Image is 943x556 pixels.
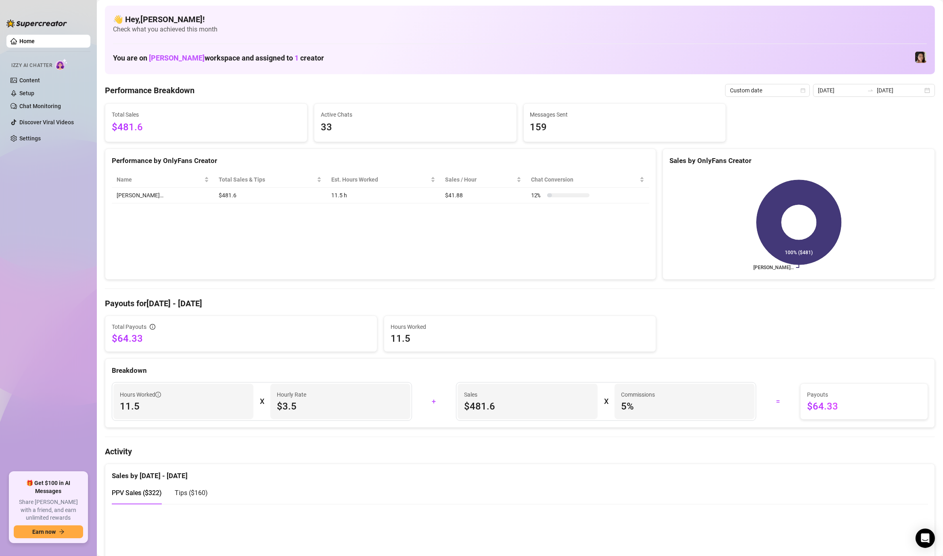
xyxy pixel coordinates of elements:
span: Payouts [807,390,921,399]
td: 11.5 h [326,188,440,203]
td: [PERSON_NAME]… [112,188,214,203]
article: Commissions [621,390,655,399]
h4: Payouts for [DATE] - [DATE] [105,298,935,309]
h1: You are on workspace and assigned to creator [113,54,324,63]
th: Sales / Hour [440,172,526,188]
span: Messages Sent [530,110,719,119]
input: End date [877,86,923,95]
td: $41.88 [440,188,526,203]
span: 12 % [531,191,544,200]
span: Active Chats [321,110,510,119]
span: Hours Worked [120,390,161,399]
a: Discover Viral Videos [19,119,74,125]
span: 5 % [621,400,748,413]
span: Hours Worked [391,322,649,331]
span: Total Payouts [112,322,146,331]
text: [PERSON_NAME]… [753,265,794,270]
a: Setup [19,90,34,96]
span: Name [117,175,203,184]
span: Total Sales & Tips [219,175,316,184]
div: Performance by OnlyFans Creator [112,155,649,166]
span: Total Sales [112,110,301,119]
span: $64.33 [112,332,370,345]
span: Share [PERSON_NAME] with a friend, and earn unlimited rewards [14,498,83,522]
span: [PERSON_NAME] [149,54,205,62]
article: Hourly Rate [277,390,306,399]
td: $481.6 [214,188,327,203]
span: 159 [530,120,719,135]
span: $3.5 [277,400,404,413]
span: PPV Sales ( $322 ) [112,489,162,497]
div: X [604,395,608,408]
img: AI Chatter [55,59,68,70]
span: to [867,87,874,94]
span: Izzy AI Chatter [11,62,52,69]
th: Total Sales & Tips [214,172,327,188]
div: + [417,395,451,408]
h4: 👋 Hey, [PERSON_NAME] ! [113,14,927,25]
span: $64.33 [807,400,921,413]
a: Content [19,77,40,84]
span: Chat Conversion [531,175,638,184]
span: $481.6 [464,400,591,413]
a: Home [19,38,35,44]
div: Sales by [DATE] - [DATE] [112,464,928,481]
span: Sales / Hour [445,175,515,184]
div: Breakdown [112,365,928,376]
div: = [761,395,795,408]
img: logo-BBDzfeDw.svg [6,19,67,27]
a: Chat Monitoring [19,103,61,109]
span: 33 [321,120,510,135]
span: 🎁 Get $100 in AI Messages [14,479,83,495]
span: swap-right [867,87,874,94]
span: Sales [464,390,591,399]
span: calendar [801,88,805,93]
span: arrow-right [59,529,65,535]
div: X [260,395,264,408]
th: Chat Conversion [526,172,649,188]
th: Name [112,172,214,188]
h4: Activity [105,446,935,457]
div: Open Intercom Messenger [916,529,935,548]
span: 11.5 [391,332,649,345]
input: Start date [818,86,864,95]
span: 1 [295,54,299,62]
h4: Performance Breakdown [105,85,194,96]
div: Sales by OnlyFans Creator [669,155,928,166]
span: info-circle [155,392,161,397]
span: $481.6 [112,120,301,135]
a: Settings [19,135,41,142]
div: Est. Hours Worked [331,175,429,184]
span: Check what you achieved this month [113,25,927,34]
span: info-circle [150,324,155,330]
span: Earn now [32,529,56,535]
span: Custom date [730,84,805,96]
button: Earn nowarrow-right [14,525,83,538]
span: 11.5 [120,400,247,413]
img: Luna [915,52,926,63]
span: Tips ( $160 ) [175,489,208,497]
